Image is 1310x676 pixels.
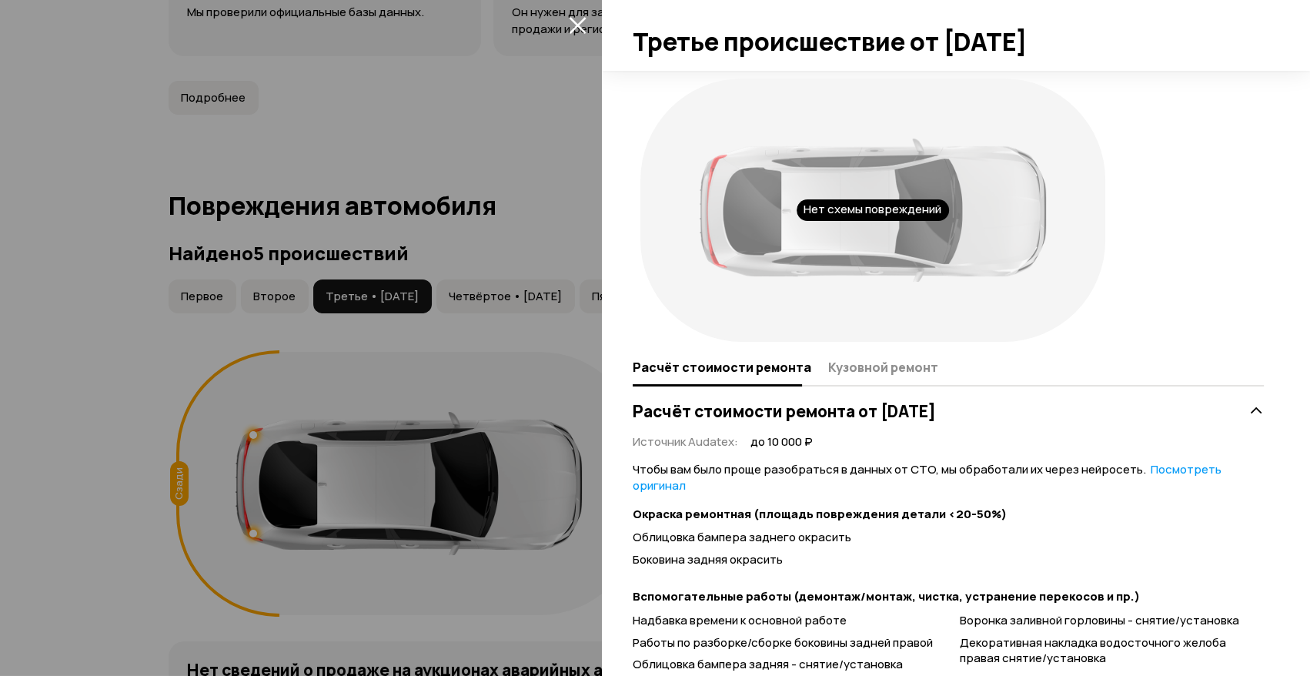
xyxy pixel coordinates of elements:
span: Расчёт стоимости ремонта [633,360,811,375]
span: Чтобы вам было проще разобраться в данных от СТО, мы обработали их через нейросеть. [633,461,1221,494]
span: Декоративная накладка водосточного желоба правая снятие/установка [960,634,1226,667]
span: Источник Audatex : [633,433,738,450]
span: Работы по разборке/сборке боковины задней правой [633,634,933,651]
button: закрыть [565,12,590,37]
a: Посмотреть оригинал [633,461,1221,494]
span: Воронка заливной горловины - снятие/установка [960,612,1239,628]
strong: Окраска ремонтная (площадь повреждения детали <20-50%) [633,507,1264,523]
span: Облицовка бампера задняя - снятие/установка [633,656,903,672]
span: Облицовка бампера заднего окрасить [633,529,851,545]
span: до 10 000 ₽ [750,434,813,450]
h3: Расчёт стоимости ремонта от [DATE] [633,401,936,421]
span: Надбавка времени к основной работе [633,612,847,628]
strong: Вспомогательные работы (демонтаж/монтаж, чистка, устранение перекосов и пр.) [633,589,1264,605]
div: Нет схемы повреждений [797,199,949,221]
span: Боковина задняя окрасить [633,551,783,567]
span: Кузовной ремонт [828,360,938,375]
